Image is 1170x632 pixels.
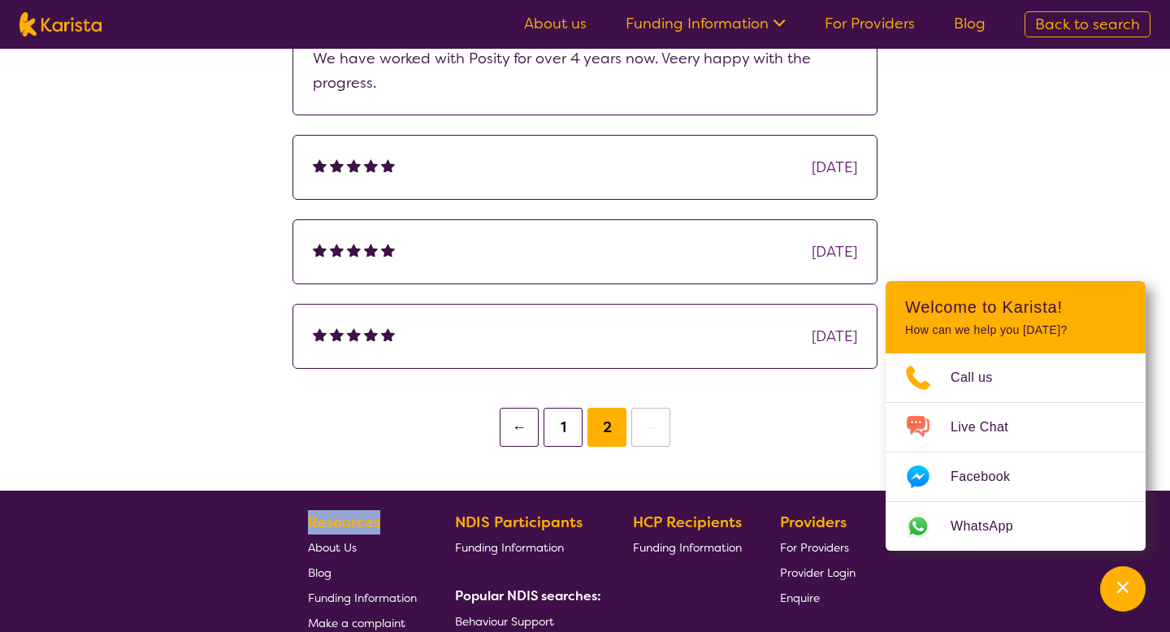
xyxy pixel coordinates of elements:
span: Call us [951,366,1012,390]
b: Popular NDIS searches: [455,587,601,604]
b: HCP Recipients [633,513,742,532]
div: [DATE] [812,240,857,264]
button: ← [500,408,539,447]
button: 1 [544,408,583,447]
span: WhatsApp [951,514,1033,539]
a: Enquire [780,585,856,610]
span: For Providers [780,540,849,555]
img: fullstar [313,158,327,172]
span: About Us [308,540,357,555]
img: fullstar [364,158,378,172]
a: Funding Information [626,14,786,33]
img: fullstar [381,243,395,257]
h2: Welcome to Karista! [905,297,1126,317]
a: For Providers [780,535,856,560]
a: Back to search [1025,11,1150,37]
button: 2 [587,408,626,447]
a: For Providers [825,14,915,33]
img: fullstar [313,243,327,257]
img: fullstar [330,158,344,172]
img: fullstar [330,243,344,257]
a: About Us [308,535,417,560]
span: Behaviour Support [455,614,554,629]
b: Providers [780,513,847,532]
span: Funding Information [633,540,742,555]
a: About us [524,14,587,33]
div: Channel Menu [886,281,1146,551]
a: Provider Login [780,560,856,585]
span: Enquire [780,591,820,605]
span: Back to search [1035,15,1140,34]
div: [DATE] [812,324,857,348]
a: Funding Information [455,535,595,560]
span: Live Chat [951,415,1028,439]
button: Channel Menu [1100,566,1146,612]
img: Karista logo [19,12,102,37]
img: fullstar [364,327,378,341]
a: Blog [954,14,986,33]
img: fullstar [381,327,395,341]
b: Resources [308,513,380,532]
ul: Choose channel [886,353,1146,551]
img: fullstar [313,327,327,341]
p: How can we help you [DATE]? [905,323,1126,337]
span: Funding Information [308,591,417,605]
div: [DATE] [812,155,857,180]
span: Funding Information [455,540,564,555]
img: fullstar [347,243,361,257]
img: fullstar [347,327,361,341]
img: fullstar [364,243,378,257]
span: Facebook [951,465,1029,489]
span: Provider Login [780,565,856,580]
a: Funding Information [308,585,417,610]
a: Funding Information [633,535,742,560]
a: Blog [308,560,417,585]
img: fullstar [330,327,344,341]
span: Make a complaint [308,616,405,630]
b: NDIS Participants [455,513,583,532]
span: Blog [308,565,331,580]
img: fullstar [347,158,361,172]
a: Web link opens in a new tab. [886,502,1146,551]
p: We have worked with Posity for over 4 years now. Veery happy with the progress. [313,46,857,95]
img: fullstar [381,158,395,172]
button: → [631,408,670,447]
